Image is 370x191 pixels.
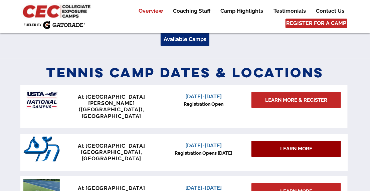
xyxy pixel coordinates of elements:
[251,141,341,157] div: LEARN MORE
[280,145,312,152] span: LEARN MORE
[185,185,222,191] span: [DATE]-[DATE]
[23,137,60,162] img: San_Diego_Toreros_logo.png
[287,20,347,27] span: REGISTER FOR A CAMP
[265,97,327,104] span: LEARN MORE & REGISTER
[185,142,222,149] span: [DATE]-[DATE]
[46,64,324,81] span: Tennis Camp Dates & Locations
[215,7,268,15] a: Camp Highlights
[170,7,214,15] p: Coaching Staff
[128,7,349,15] nav: Site
[21,3,94,19] img: CEC Logo Primary_edited.jpg
[78,94,145,100] span: At [GEOGRAPHIC_DATA]
[185,93,222,100] span: [DATE]-[DATE]
[268,7,311,15] a: Testimonials
[78,143,145,149] span: At [GEOGRAPHIC_DATA]
[184,101,223,107] span: Registration Open
[134,7,168,15] a: Overview
[175,150,232,156] span: Registration Opens [DATE]
[286,19,347,28] a: REGISTER FOR A CAMP
[81,149,142,162] span: [GEOGRAPHIC_DATA], [GEOGRAPHIC_DATA]
[217,7,266,15] p: Camp Highlights
[311,7,349,15] a: Contact Us
[313,7,348,15] p: Contact Us
[135,7,166,15] p: Overview
[23,88,60,113] img: USTA Campus image_edited.jpg
[161,33,209,46] a: Available Camps
[251,92,341,108] a: LEARN MORE & REGISTER
[23,21,85,29] img: Fueled by Gatorade.png
[164,36,206,43] span: Available Camps
[168,7,215,15] a: Coaching Staff
[79,100,144,119] span: [PERSON_NAME] ([GEOGRAPHIC_DATA]), [GEOGRAPHIC_DATA]
[270,7,309,15] p: Testimonials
